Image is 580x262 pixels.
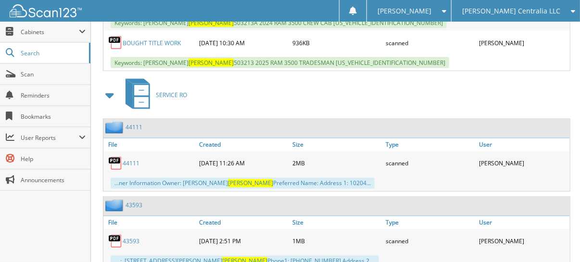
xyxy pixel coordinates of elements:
a: 43593 [123,237,139,246]
div: [DATE] 10:30 AM [197,33,290,52]
div: 2MB [290,154,383,173]
a: Type [383,216,477,229]
span: [PERSON_NAME] [189,59,234,67]
div: ...ner Information Owner: [PERSON_NAME] Preferred Name: Address 1: 10204... [111,178,375,189]
span: Reminders [21,91,86,100]
span: Keywords: [PERSON_NAME] 503213A 2024 RAM 3500 CREW CAB [US_VEHICLE_IDENTIFICATION_NUMBER] [111,17,447,28]
span: [PERSON_NAME] [228,179,273,187]
span: [PERSON_NAME] Centralia LLC [462,8,560,14]
span: Bookmarks [21,112,86,121]
a: User [477,216,570,229]
span: User Reports [21,134,79,142]
a: 43593 [126,201,142,210]
img: folder2.png [105,200,126,212]
div: [DATE] 2:51 PM [197,232,290,251]
a: Created [197,138,290,151]
span: Help [21,155,86,163]
a: Size [290,138,383,151]
span: Keywords: [PERSON_NAME] 503213 2025 RAM 3500 TRADESMAN [US_VEHICLE_IDENTIFICATION_NUMBER] [111,57,449,68]
div: scanned [383,232,477,251]
span: Search [21,49,84,57]
span: [PERSON_NAME] [189,19,234,27]
a: File [103,216,197,229]
span: SERVICE RO [156,91,187,99]
a: Size [290,216,383,229]
a: SERVICE RO [120,76,187,114]
span: Announcements [21,176,86,184]
a: 44111 [123,160,139,168]
iframe: Chat Widget [532,216,580,262]
a: User [477,138,570,151]
div: 936KB [290,33,383,52]
a: Type [383,138,477,151]
img: PDF.png [108,36,123,50]
img: PDF.png [108,234,123,249]
div: scanned [383,33,477,52]
img: scan123-logo-white.svg [10,4,82,17]
a: Created [197,216,290,229]
span: Scan [21,70,86,78]
span: [PERSON_NAME] [378,8,431,14]
div: [DATE] 11:26 AM [197,154,290,173]
img: folder2.png [105,122,126,134]
div: scanned [383,154,477,173]
a: File [103,138,197,151]
div: [PERSON_NAME] [477,33,570,52]
div: 1MB [290,232,383,251]
div: [PERSON_NAME] [477,232,570,251]
img: PDF.png [108,156,123,171]
a: BOUGHT TITLE WORK [123,39,181,47]
div: [PERSON_NAME] [477,154,570,173]
a: 44111 [126,124,142,132]
span: Cabinets [21,28,79,36]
